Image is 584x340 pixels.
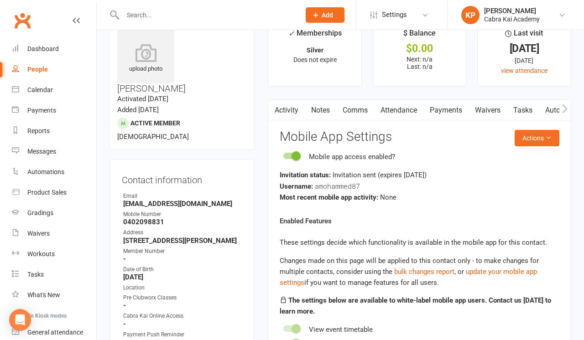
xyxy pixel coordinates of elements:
[123,283,242,292] div: Location
[507,100,539,121] a: Tasks
[27,230,50,237] div: Waivers
[336,100,374,121] a: Comms
[382,5,407,25] span: Settings
[12,162,96,182] a: Automations
[117,106,159,114] time: Added [DATE]
[486,56,563,66] div: [DATE]
[306,7,344,23] button: Add
[123,200,242,208] strong: [EMAIL_ADDRESS][DOMAIN_NAME]
[322,11,333,19] span: Add
[27,329,83,336] div: General attendance
[27,107,56,114] div: Payments
[394,268,466,276] span: , or
[469,100,507,121] a: Waivers
[12,80,96,100] a: Calendar
[123,301,242,309] strong: -
[288,29,294,38] i: ✓
[280,268,537,287] a: update your mobile app settings
[309,325,373,334] span: View event timetable
[293,56,337,63] span: Does not expire
[381,56,458,70] p: Next: n/a Last: n/a
[374,100,423,121] a: Attendance
[123,247,242,256] div: Member Number
[27,250,55,258] div: Workouts
[12,244,96,264] a: Workouts
[123,228,242,237] div: Address
[403,27,436,44] div: $ Balance
[27,271,44,278] div: Tasks
[12,285,96,305] a: What's New
[117,44,174,74] div: upload photo
[27,45,59,52] div: Dashboard
[280,170,559,180] div: Invitation sent
[123,330,242,339] div: Payment Push Reminder
[280,255,559,288] div: Changes made on this page will be applied to this contact only - to make changes for multiple con...
[27,148,56,155] div: Messages
[461,6,480,24] div: KP
[501,67,547,74] a: view attendance
[27,127,50,134] div: Reports
[12,182,96,203] a: Product Sales
[484,15,540,23] div: Cabra Kai Academy
[123,237,242,245] strong: [STREET_ADDRESS][PERSON_NAME]
[12,121,96,141] a: Reports
[394,268,454,276] a: bulk changes report
[280,237,559,248] p: These settings decide which functionality is available in the mobile app for this contact.
[123,265,242,274] div: Date of Birth
[12,203,96,223] a: Gradings
[486,44,563,53] div: [DATE]
[9,309,31,331] div: Open Intercom Messenger
[123,218,242,226] strong: 0402098831
[280,216,332,227] label: Enabled Features
[307,46,323,54] strong: Silver
[123,192,242,201] div: Email
[12,264,96,285] a: Tasks
[117,133,189,141] span: [DEMOGRAPHIC_DATA]
[27,66,48,73] div: People
[280,296,551,315] strong: The settings below are available to white-label mobile app users. Contact us [DATE] to learn more.
[123,312,242,320] div: Cabra Kai Online Access
[378,171,427,179] span: (expires [DATE] )
[11,9,34,32] a: Clubworx
[27,168,64,175] div: Automations
[305,100,336,121] a: Notes
[117,26,246,93] h3: [PERSON_NAME]
[309,151,395,162] div: Mobile app access enabled?
[515,130,559,146] button: Actions
[123,320,242,328] strong: -
[27,86,53,93] div: Calendar
[123,255,242,263] strong: -
[120,9,294,21] input: Search...
[27,189,67,196] div: Product Sales
[280,182,313,191] strong: Username:
[484,7,540,15] div: [PERSON_NAME]
[380,193,396,201] span: None
[280,193,378,201] strong: Most recent mobile app activity:
[117,95,168,103] time: Activated [DATE]
[27,209,53,216] div: Gradings
[12,223,96,244] a: Waivers
[123,210,242,219] div: Mobile Number
[130,119,180,127] span: Active member
[280,171,331,179] strong: Invitation status:
[122,171,242,185] h3: Contact information
[505,27,543,44] div: Last visit
[280,130,559,144] h3: Mobile App Settings
[27,291,60,299] div: What's New
[12,141,96,162] a: Messages
[268,100,305,121] a: Activity
[315,181,360,191] span: amohammed87
[123,273,242,281] strong: [DATE]
[123,294,242,302] div: Pre Clubworx Classes
[423,100,469,121] a: Payments
[12,59,96,80] a: People
[288,27,342,44] div: Memberships
[12,100,96,121] a: Payments
[12,39,96,59] a: Dashboard
[381,44,458,53] div: $0.00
